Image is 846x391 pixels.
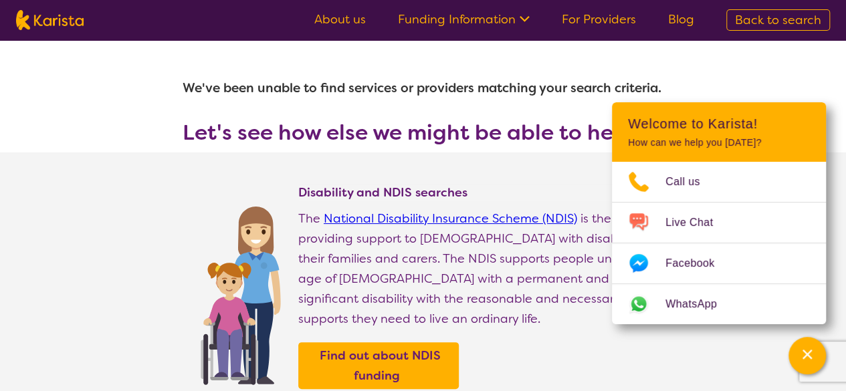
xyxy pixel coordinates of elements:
[562,11,636,27] a: For Providers
[612,284,826,324] a: Web link opens in a new tab.
[298,184,664,201] h4: Disability and NDIS searches
[612,102,826,324] div: Channel Menu
[668,11,694,27] a: Blog
[665,253,730,273] span: Facebook
[324,211,577,227] a: National Disability Insurance Scheme (NDIS)
[788,337,826,374] button: Channel Menu
[16,10,84,30] img: Karista logo
[320,348,441,384] b: Find out about NDIS funding
[196,198,285,385] img: Find NDIS and Disability services and providers
[628,137,810,148] p: How can we help you [DATE]?
[612,162,826,324] ul: Choose channel
[628,116,810,132] h2: Welcome to Karista!
[298,209,664,329] p: The is the way of providing support to [DEMOGRAPHIC_DATA] with disability, their families and car...
[735,12,821,28] span: Back to search
[726,9,830,31] a: Back to search
[665,172,716,192] span: Call us
[183,120,664,144] h3: Let's see how else we might be able to help!
[665,294,733,314] span: WhatsApp
[183,72,664,104] h1: We've been unable to find services or providers matching your search criteria.
[302,346,455,386] a: Find out about NDIS funding
[665,213,729,233] span: Live Chat
[314,11,366,27] a: About us
[398,11,530,27] a: Funding Information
